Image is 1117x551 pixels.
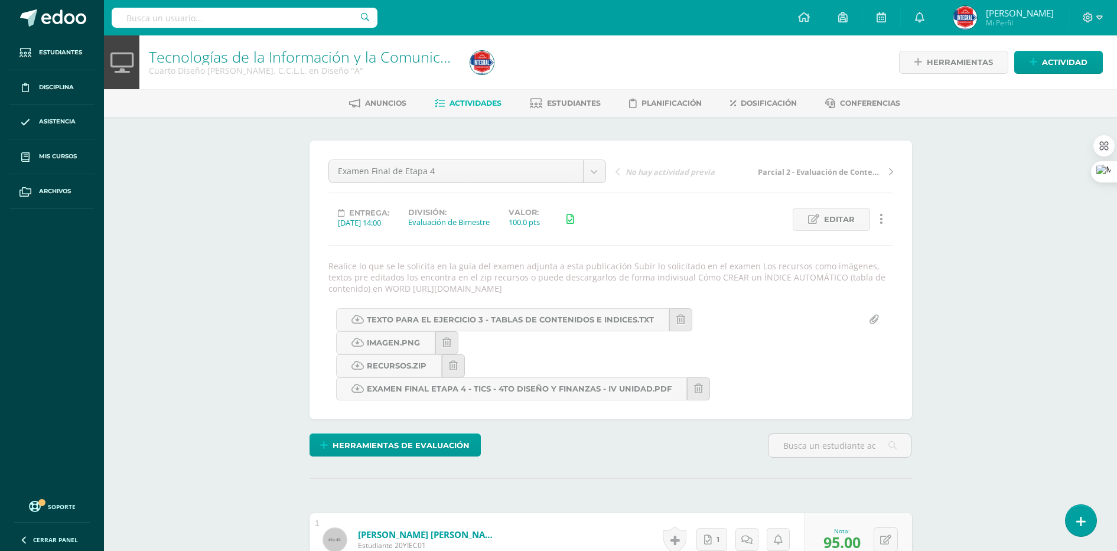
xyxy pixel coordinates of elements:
[39,48,82,57] span: Estudiantes
[336,354,442,377] a: Recursos.zip
[1014,51,1103,74] a: Actividad
[9,35,95,70] a: Estudiantes
[953,6,977,30] img: 5b05793df8038e2f74dd67e63a03d3f6.png
[825,94,900,113] a: Conferencias
[338,217,389,228] div: [DATE] 14:00
[824,208,855,230] span: Editar
[899,51,1008,74] a: Herramientas
[33,536,78,544] span: Cerrar panel
[840,99,900,107] span: Conferencias
[9,174,95,209] a: Archivos
[1042,51,1087,73] span: Actividad
[336,308,669,331] a: Texto para el Ejercicio 3 - Tablas de contenidos e Indices.txt
[641,99,702,107] span: Planificación
[435,94,501,113] a: Actividades
[365,99,406,107] span: Anuncios
[149,47,489,67] a: Tecnologías de la Información y la Comunicación 4
[39,117,76,126] span: Asistencia
[39,152,77,161] span: Mis cursos
[509,208,540,217] label: Valor:
[9,70,95,105] a: Disciplina
[338,160,574,182] span: Examen Final de Etapa 4
[324,260,898,294] div: Realice lo que se le solicita en la guía del examen adjunta a esta publicación Subir lo solicitad...
[408,208,490,217] label: División:
[358,540,500,550] span: Estudiante 20YIEC01
[149,65,456,76] div: Cuarto Diseño Bach. C.C.L.L. en Diseño 'A'
[530,94,601,113] a: Estudiantes
[408,217,490,227] div: Evaluación de Bimestre
[333,435,470,457] span: Herramientas de evaluación
[768,434,911,457] input: Busca un estudiante aquí...
[9,105,95,140] a: Asistencia
[450,99,501,107] span: Actividades
[470,51,494,74] img: 5b05793df8038e2f74dd67e63a03d3f6.png
[758,167,883,177] span: Parcial 2 - Evaluación de Contenidos Actividad 1, 2, 3 y 4-(Participación en Actividades Cívicas)
[48,503,76,511] span: Soporte
[741,99,797,107] span: Dosificación
[823,527,861,535] div: Nota:
[547,99,601,107] span: Estudiantes
[39,187,71,196] span: Archivos
[349,208,389,217] span: Entrega:
[336,331,435,354] a: Imagen.png
[9,139,95,174] a: Mis cursos
[39,83,74,92] span: Disciplina
[717,529,719,550] span: 1
[986,7,1054,19] span: [PERSON_NAME]
[626,167,715,177] span: No hay actividad previa
[754,165,893,177] a: Parcial 2 - Evaluación de Contenidos Actividad 1, 2, 3 y 4-(Participación en Actividades Cívicas)
[14,498,90,514] a: Soporte
[112,8,377,28] input: Busca un usuario...
[730,94,797,113] a: Dosificación
[927,51,993,73] span: Herramientas
[310,433,481,457] a: Herramientas de evaluación
[336,377,687,400] a: Examen Final Etapa 4 - TICS - 4to Diseño y Finanzas - IV UNIDAD.pdf
[509,217,540,227] div: 100.0 pts
[149,48,456,65] h1: Tecnologías de la Información y la Comunicación 4
[629,94,702,113] a: Planificación
[329,160,605,182] a: Examen Final de Etapa 4
[986,18,1054,28] span: Mi Perfil
[696,528,727,551] a: 1
[358,529,500,540] a: [PERSON_NAME] [PERSON_NAME]
[349,94,406,113] a: Anuncios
